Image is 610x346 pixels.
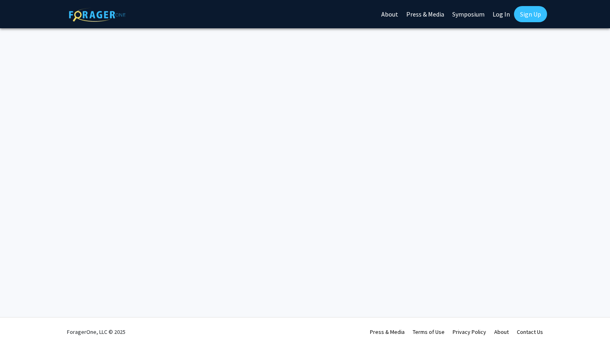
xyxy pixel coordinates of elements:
a: Terms of Use [413,328,445,336]
div: ForagerOne, LLC © 2025 [67,318,125,346]
img: ForagerOne Logo [69,8,125,22]
a: Privacy Policy [453,328,486,336]
a: Sign Up [514,6,547,22]
a: Press & Media [370,328,405,336]
a: About [494,328,509,336]
a: Contact Us [517,328,543,336]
